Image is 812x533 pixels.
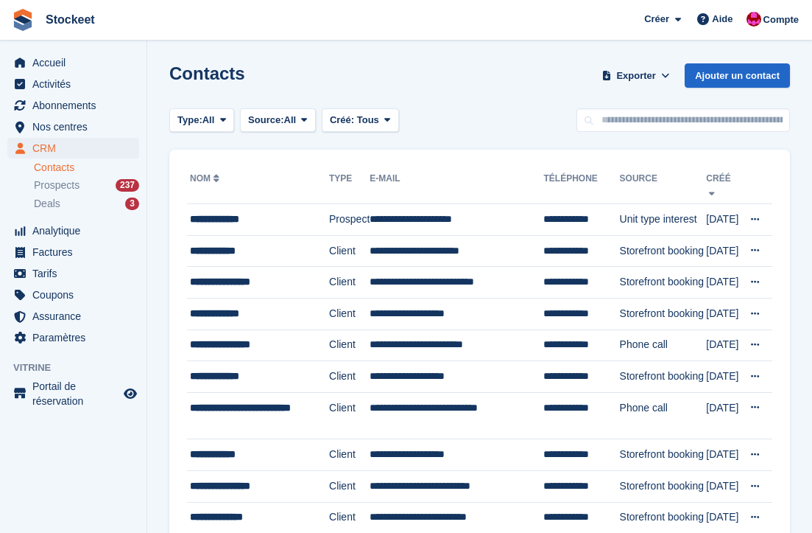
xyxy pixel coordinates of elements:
td: [DATE] [706,439,741,471]
span: All [202,113,215,128]
td: Client [329,470,370,502]
span: CRM [32,138,121,158]
a: Boutique d'aperçu [121,385,139,403]
span: Factures [32,242,121,262]
span: Vitrine [13,360,146,375]
a: Créé [706,173,730,197]
a: Stockeet [40,7,101,32]
button: Exporter [599,63,673,88]
td: [DATE] [706,298,741,330]
td: Storefront booking [620,439,707,471]
td: Client [329,392,370,439]
a: menu [7,74,139,94]
a: menu [7,242,139,262]
a: menu [7,138,139,158]
span: Compte [763,13,799,27]
span: Analytique [32,220,121,241]
span: Exporter [616,69,655,83]
td: Client [329,267,370,299]
td: Storefront booking [620,267,707,299]
td: Phone call [620,330,707,361]
td: [DATE] [706,361,741,393]
span: Aide [712,12,732,27]
span: Prospects [34,178,80,192]
a: menu [7,52,139,73]
td: [DATE] [706,204,741,236]
td: Storefront booking [620,298,707,330]
td: [DATE] [706,392,741,439]
span: Type: [177,113,202,128]
span: Accueil [32,52,121,73]
a: menu [7,116,139,137]
td: Client [329,298,370,330]
img: Valentin BURDET [746,12,761,27]
td: [DATE] [706,330,741,361]
a: Ajouter un contact [685,63,790,88]
td: Storefront booking [620,361,707,393]
a: menu [7,285,139,305]
span: Portail de réservation [32,379,121,408]
th: Téléphone [543,167,619,204]
span: Assurance [32,306,121,327]
th: E-mail [370,167,543,204]
div: 3 [125,198,139,210]
td: Client [329,235,370,267]
span: Activités [32,74,121,94]
td: Client [329,330,370,361]
a: menu [7,327,139,348]
a: menu [7,220,139,241]
a: Deals 3 [34,196,139,212]
img: stora-icon-8386f47178a22dfd0bd8f6a31ec36ba5ce8667c1dd55bd0f319d3a0aa187defe.svg [12,9,34,31]
h1: Contacts [169,63,245,83]
td: Unit type interest [620,204,707,236]
a: menu [7,306,139,327]
span: Source: [248,113,283,128]
a: menu [7,379,139,408]
td: Phone call [620,392,707,439]
span: Créé: [330,114,354,125]
td: Prospect [329,204,370,236]
td: Storefront booking [620,470,707,502]
span: Paramètres [32,327,121,348]
a: menu [7,263,139,284]
span: Coupons [32,285,121,305]
span: Tous [357,114,379,125]
span: Créer [644,12,669,27]
td: [DATE] [706,267,741,299]
td: Storefront booking [620,235,707,267]
button: Créé: Tous [322,108,399,133]
td: [DATE] [706,235,741,267]
td: Client [329,439,370,471]
span: Abonnements [32,95,121,116]
span: Nos centres [32,116,121,137]
a: Nom [190,173,222,184]
a: menu [7,95,139,116]
div: 237 [116,179,139,192]
td: [DATE] [706,470,741,502]
th: Source [620,167,707,204]
td: Client [329,361,370,393]
button: Source: All [240,108,316,133]
a: Prospects 237 [34,178,139,193]
span: All [284,113,297,128]
button: Type: All [169,108,234,133]
th: Type [329,167,370,204]
span: Deals [34,197,60,211]
span: Tarifs [32,263,121,284]
a: Contacts [34,161,139,175]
